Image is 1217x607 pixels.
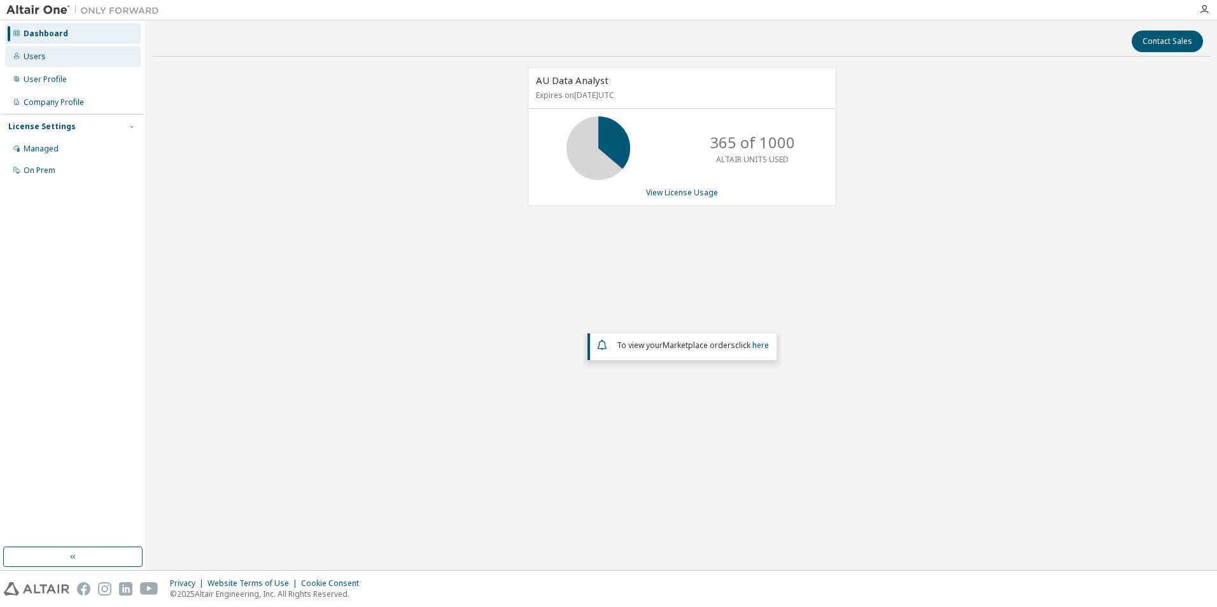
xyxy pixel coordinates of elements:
img: linkedin.svg [119,582,132,596]
p: © 2025 Altair Engineering, Inc. All Rights Reserved. [170,589,367,599]
em: Marketplace orders [663,340,735,351]
img: Altair One [6,4,165,17]
p: 365 of 1000 [710,132,795,153]
a: View License Usage [646,187,718,198]
div: Website Terms of Use [208,578,301,589]
span: To view your click [617,340,769,351]
div: On Prem [24,165,55,176]
p: Expires on [DATE] UTC [536,90,825,101]
div: User Profile [24,74,67,85]
a: here [752,340,769,351]
button: Contact Sales [1132,31,1203,52]
div: Company Profile [24,97,84,108]
img: instagram.svg [98,582,111,596]
img: youtube.svg [140,582,158,596]
img: altair_logo.svg [4,582,69,596]
span: AU Data Analyst [536,74,608,87]
div: License Settings [8,122,76,132]
div: Cookie Consent [301,578,367,589]
div: Managed [24,144,59,154]
p: ALTAIR UNITS USED [716,154,789,165]
div: Dashboard [24,29,68,39]
img: facebook.svg [77,582,90,596]
div: Privacy [170,578,208,589]
div: Users [24,52,46,62]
